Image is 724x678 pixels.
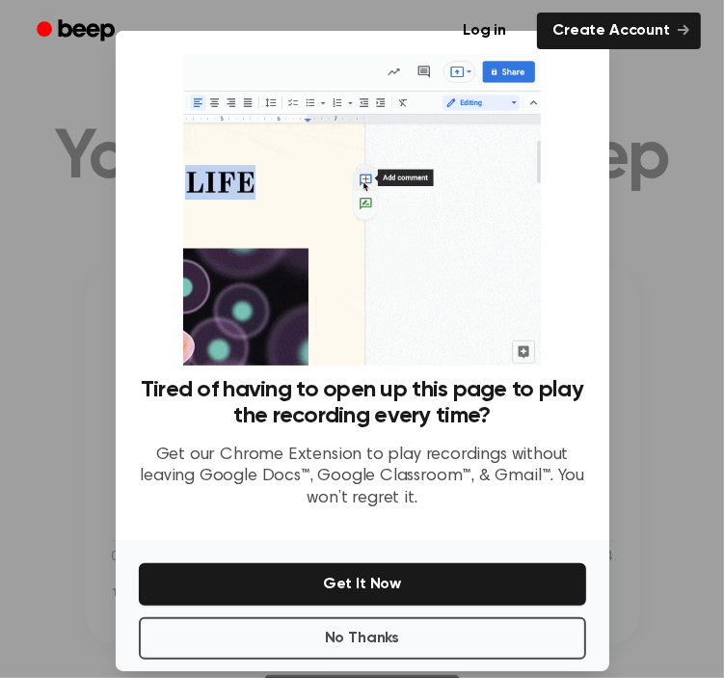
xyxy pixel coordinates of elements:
[443,9,525,53] a: Log in
[139,377,586,429] h3: Tired of having to open up this page to play the recording every time?
[139,617,586,660] button: No Thanks
[537,13,701,49] a: Create Account
[139,563,586,606] button: Get It Now
[183,54,541,366] img: Beep extension in action
[139,445,586,510] p: Get our Chrome Extension to play recordings without leaving Google Docs™, Google Classroom™, & Gm...
[23,13,132,50] a: Beep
